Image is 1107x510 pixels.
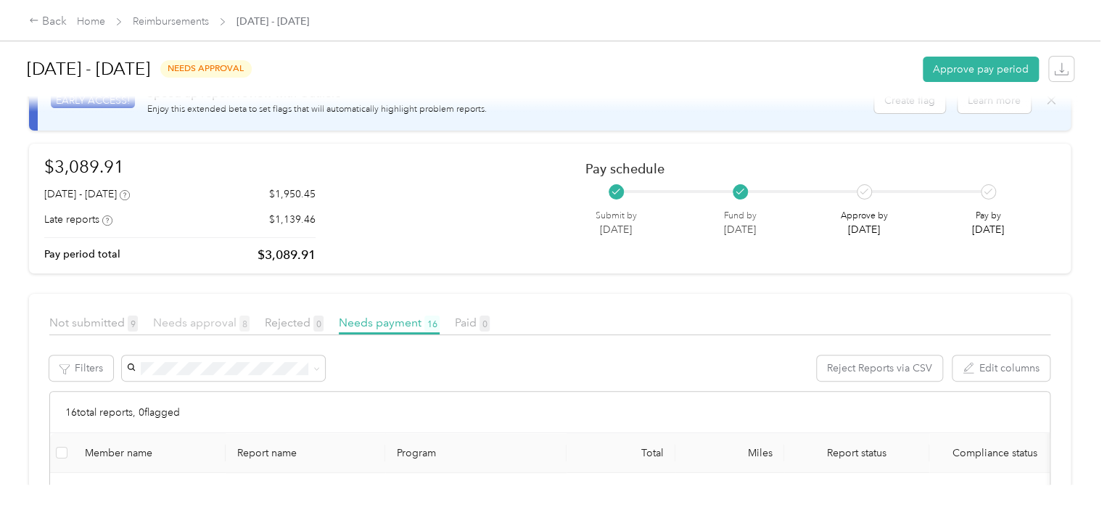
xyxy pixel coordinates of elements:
p: [DATE] [972,222,1004,237]
p: Pay by [972,210,1004,223]
div: Miles [687,447,773,459]
span: 0 [480,316,490,332]
p: [DATE] [596,222,637,237]
h1: [DATE] - [DATE] [27,52,150,86]
div: 16 total reports, 0 flagged [50,392,1050,433]
span: Needs approval [153,316,250,329]
th: Program [385,433,567,473]
h1: $3,089.91 [44,154,316,179]
p: Pay period total [44,247,120,262]
button: Edit columns [952,355,1050,381]
span: Not submitted [49,316,138,329]
th: Report name [226,433,385,473]
p: [DATE] [724,222,757,237]
span: Rejected [265,316,324,329]
span: Report status [796,447,918,459]
p: $1,139.46 [269,212,316,227]
p: $3,089.91 [258,246,316,264]
button: Reject Reports via CSV [817,355,942,381]
span: Paid [455,316,490,329]
p: $1,950.45 [269,186,316,202]
div: Member name [85,447,214,459]
div: [DATE] - [DATE] [44,186,130,202]
span: 0 [313,316,324,332]
div: Back [29,13,67,30]
span: 9 [128,316,138,332]
span: needs approval [160,60,252,77]
p: Approve by [841,210,888,223]
th: Member name [73,433,226,473]
p: Fund by [724,210,757,223]
span: [DATE] - [DATE] [236,14,309,29]
button: Filters [49,355,113,381]
button: Approve pay period [923,57,1039,82]
h2: Pay schedule [585,161,1030,176]
a: Home [77,15,105,28]
span: Needs payment [339,316,440,329]
a: Reimbursements [133,15,209,28]
p: [DATE] [841,222,888,237]
div: Total [578,447,664,459]
span: 16 [424,316,440,332]
div: Late reports [44,212,112,227]
p: Submit by [596,210,637,223]
span: Compliance status [941,447,1048,459]
iframe: Everlance-gr Chat Button Frame [1026,429,1107,510]
span: 8 [239,316,250,332]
